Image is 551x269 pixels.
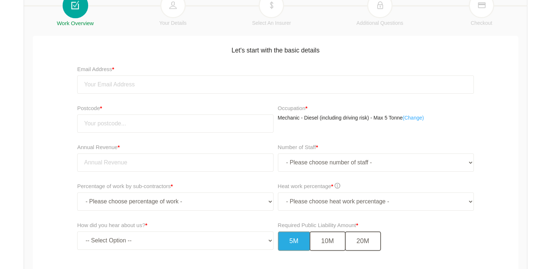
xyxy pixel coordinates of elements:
label: Email Address [77,65,114,74]
label: How did you hear about us? [77,221,147,230]
input: Your Email Address [77,75,474,94]
label: Heat work percentage [278,182,341,191]
label: Postcode [77,104,273,113]
label: Occupation [278,104,308,113]
label: Percentage of work by sub-contractors [77,182,173,191]
button: 20M [345,231,381,251]
button: 10M [310,231,346,251]
label: Required Public Liability Amount [278,221,358,230]
p: Mechanic - Diesel (including driving risk) - Max 5 Tonne [278,114,474,122]
button: 5M [278,231,310,251]
label: Number of Staff [278,143,318,152]
input: Your postcode... [77,114,273,133]
input: Annual Revenue [77,153,273,172]
label: Annual Revenue [77,143,120,152]
a: (Change) [402,114,424,122]
h5: Let's start with the basic details [36,42,515,55]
